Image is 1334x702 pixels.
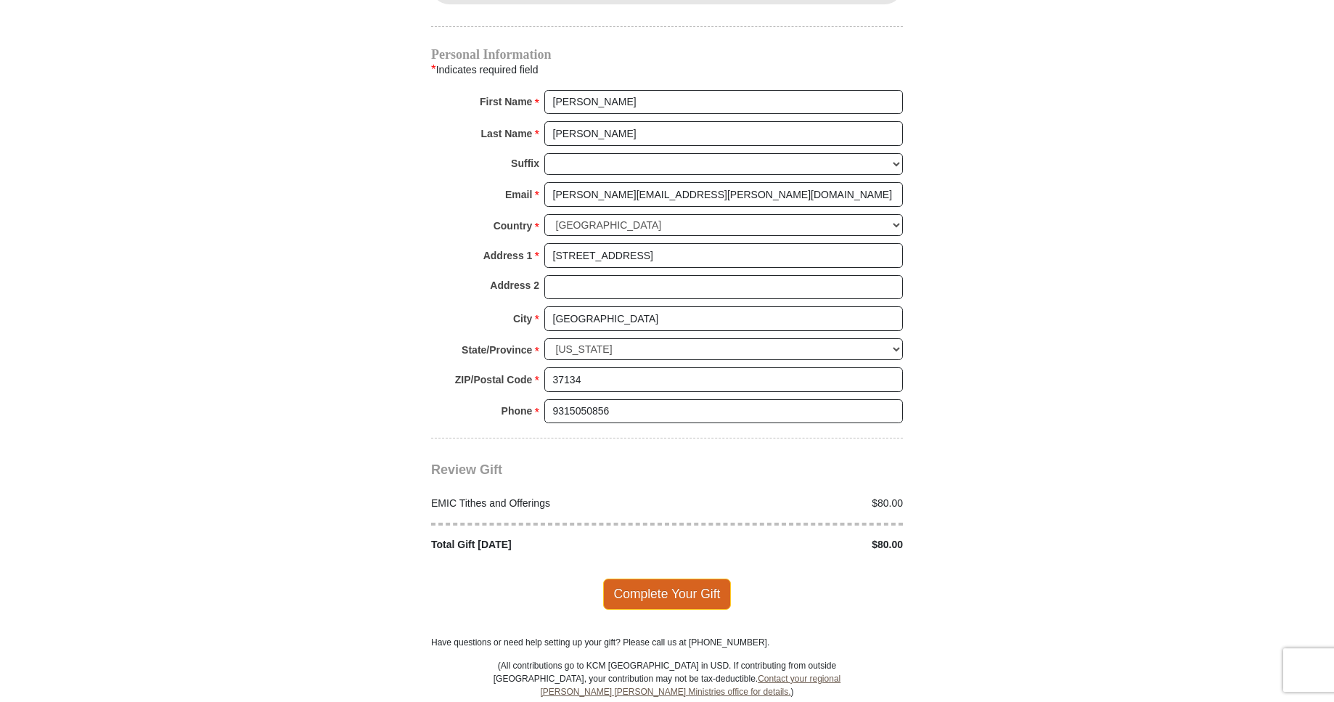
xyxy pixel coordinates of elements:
[502,401,533,421] strong: Phone
[431,49,903,60] h4: Personal Information
[431,636,903,649] p: Have questions or need help setting up your gift? Please call us at [PHONE_NUMBER].
[424,537,668,552] div: Total Gift [DATE]
[483,245,533,266] strong: Address 1
[603,579,732,609] span: Complete Your Gift
[667,496,911,511] div: $80.00
[431,60,903,79] div: Indicates required field
[431,462,502,477] span: Review Gift
[455,370,533,390] strong: ZIP/Postal Code
[480,91,532,112] strong: First Name
[511,153,539,174] strong: Suffix
[424,496,668,511] div: EMIC Tithes and Offerings
[462,340,532,360] strong: State/Province
[481,123,533,144] strong: Last Name
[667,537,911,552] div: $80.00
[494,216,533,236] strong: Country
[490,275,539,295] strong: Address 2
[513,309,532,329] strong: City
[505,184,532,205] strong: Email
[540,674,840,697] a: Contact your regional [PERSON_NAME] [PERSON_NAME] Ministries office for details.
